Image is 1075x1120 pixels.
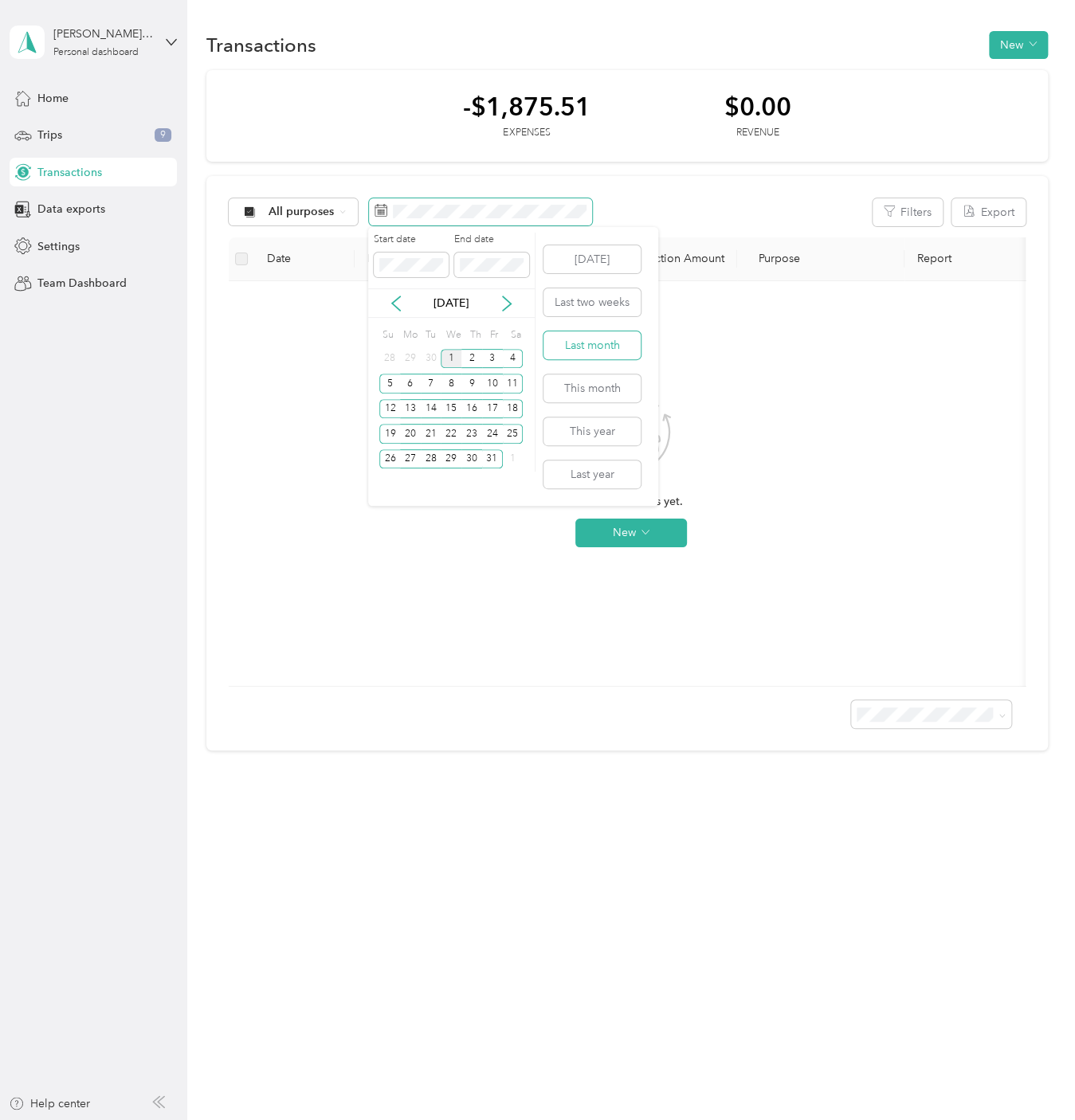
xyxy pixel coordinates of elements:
span: Data exports [37,201,105,217]
div: 10 [482,374,503,394]
div: 5 [379,374,400,394]
div: 11 [503,374,524,394]
th: Transaction Amount [594,237,737,281]
div: 19 [379,424,400,444]
div: 6 [400,374,421,394]
div: 12 [379,399,400,419]
div: Tu [423,323,438,346]
span: Team Dashboard [37,275,127,292]
div: 21 [421,424,441,444]
div: 2 [461,349,482,369]
h1: Transactions [206,37,316,53]
div: Expenses [463,126,590,140]
div: 30 [421,349,441,369]
label: Start date [374,233,449,247]
span: All purposes [269,206,335,217]
div: 8 [441,374,461,394]
span: 9 [155,128,171,143]
div: 20 [400,424,421,444]
p: [DATE] [418,295,485,311]
label: End date [454,233,529,247]
div: 25 [503,424,524,444]
th: Merchant [355,237,594,281]
div: 15 [441,399,461,419]
div: Fr [488,323,503,346]
div: 17 [482,399,503,419]
div: 7 [421,374,441,394]
div: Mo [400,323,418,346]
div: Su [379,323,394,346]
div: 28 [421,449,441,469]
div: 24 [482,424,503,444]
button: Last year [543,460,641,488]
div: 1 [503,449,524,469]
span: Home [37,90,69,107]
div: 31 [482,449,503,469]
div: 18 [503,399,524,419]
button: Filters [873,198,943,226]
div: -$1,875.51 [463,92,590,120]
div: 23 [461,424,482,444]
div: 26 [379,449,400,469]
div: 29 [400,349,421,369]
div: 4 [503,349,524,369]
div: [PERSON_NAME][EMAIL_ADDRESS][PERSON_NAME][DOMAIN_NAME] [53,25,153,42]
div: Sa [508,323,523,346]
div: 13 [400,399,421,419]
th: Report [904,237,1064,281]
span: Trips [37,127,62,143]
div: $0.00 [724,92,791,120]
div: Revenue [724,126,791,140]
div: We [443,323,461,346]
button: Export [951,198,1026,226]
div: 9 [461,374,482,394]
button: This year [543,417,641,445]
div: 27 [400,449,421,469]
div: 3 [482,349,503,369]
button: Last month [543,331,641,359]
div: 28 [379,349,400,369]
button: Last two weeks [543,288,641,316]
div: Th [467,323,482,346]
div: 1 [441,349,461,369]
button: This month [543,374,641,402]
iframe: Everlance-gr Chat Button Frame [986,1031,1075,1120]
span: Settings [37,238,80,255]
div: 16 [461,399,482,419]
div: 29 [441,449,461,469]
button: Help center [9,1095,90,1112]
div: 22 [441,424,461,444]
span: Purpose [750,252,800,265]
button: New [989,31,1048,59]
div: 30 [461,449,482,469]
button: New [575,519,687,547]
th: Date [254,237,355,281]
div: 14 [421,399,441,419]
div: Personal dashboard [53,48,139,57]
span: Transactions [37,164,102,181]
button: [DATE] [543,245,641,273]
